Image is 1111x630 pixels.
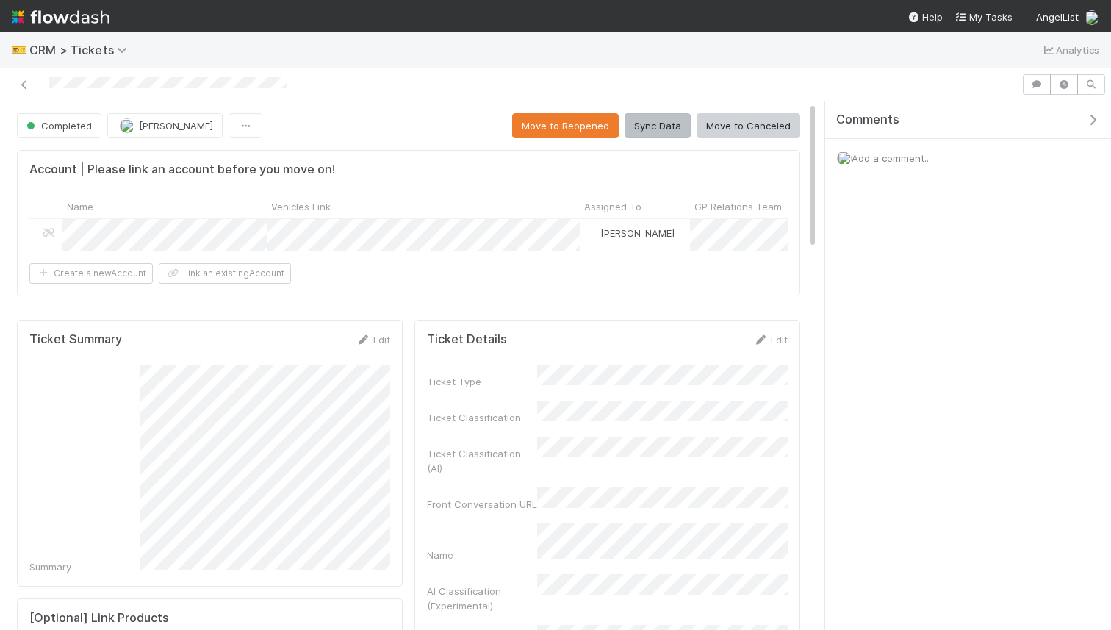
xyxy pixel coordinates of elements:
[29,559,140,574] div: Summary
[427,374,537,389] div: Ticket Type
[907,10,943,24] div: Help
[512,113,619,138] button: Move to Reopened
[29,43,134,57] span: CRM > Tickets
[17,113,101,138] button: Completed
[107,113,223,138] button: [PERSON_NAME]
[427,446,537,476] div: Ticket Classification (AI)
[12,4,109,29] img: logo-inverted-e16ddd16eac7371096b0.svg
[139,120,213,132] span: [PERSON_NAME]
[753,334,788,346] a: Edit
[836,112,899,127] span: Comments
[427,410,537,425] div: Ticket Classification
[29,611,169,626] h5: [Optional] Link Products
[29,263,153,284] button: Create a newAccount
[586,226,675,240] div: [PERSON_NAME]
[694,199,782,214] span: GP Relations Team
[1036,11,1079,23] span: AngelList
[1085,10,1099,25] img: avatar_d2b43477-63dc-4e62-be5b-6fdd450c05a1.png
[427,332,507,347] h5: Ticket Details
[29,332,122,347] h5: Ticket Summary
[427,497,537,512] div: Front Conversation URL
[625,113,691,138] button: Sync Data
[24,120,92,132] span: Completed
[852,152,931,164] span: Add a comment...
[837,151,852,165] img: avatar_d2b43477-63dc-4e62-be5b-6fdd450c05a1.png
[159,263,291,284] button: Link an existingAccount
[427,548,537,562] div: Name
[600,227,675,239] span: [PERSON_NAME]
[120,118,134,133] img: avatar_d2b43477-63dc-4e62-be5b-6fdd450c05a1.png
[584,199,641,214] span: Assigned To
[12,43,26,56] span: 🎫
[271,199,331,214] span: Vehicles Link
[697,113,800,138] button: Move to Canceled
[67,199,93,214] span: Name
[1041,41,1099,59] a: Analytics
[954,10,1013,24] a: My Tasks
[356,334,390,346] a: Edit
[586,227,598,239] img: avatar_d2b43477-63dc-4e62-be5b-6fdd450c05a1.png
[29,162,335,177] h5: Account | Please link an account before you move on!
[954,11,1013,23] span: My Tasks
[427,584,537,613] div: AI Classification (Experimental)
